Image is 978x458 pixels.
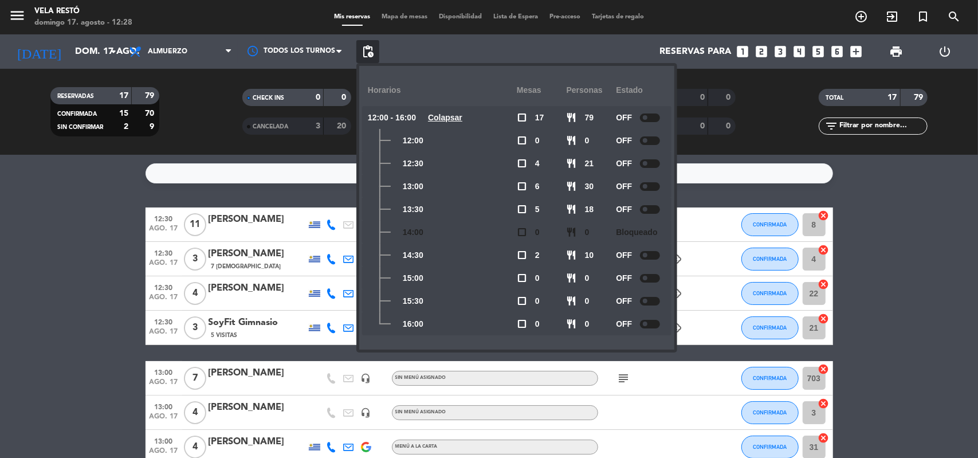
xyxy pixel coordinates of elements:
[535,226,540,239] span: 0
[535,180,540,193] span: 6
[535,272,540,285] span: 0
[150,365,178,378] span: 13:00
[145,92,156,100] strong: 79
[150,212,178,225] span: 12:30
[211,262,281,271] span: 7 [DEMOGRAPHIC_DATA]
[889,45,903,58] span: print
[209,246,306,261] div: [PERSON_NAME]
[616,180,632,193] span: OFF
[517,75,567,106] div: Mesas
[376,14,433,20] span: Mapa de mesas
[337,122,349,130] strong: 20
[119,92,128,100] strong: 17
[57,124,103,130] span: SIN CONFIRMAR
[567,135,577,146] span: restaurant
[517,273,527,283] span: check_box_outline_blank
[253,95,284,101] span: CHECK INS
[150,315,178,328] span: 12:30
[938,45,952,58] i: power_settings_new
[585,157,594,170] span: 21
[818,210,830,221] i: cancel
[57,93,94,99] span: RESERVADAS
[209,366,306,381] div: [PERSON_NAME]
[403,226,423,239] span: 14:00
[150,378,178,392] span: ago. 17
[741,282,799,305] button: CONFIRMADA
[741,316,799,339] button: CONFIRMADA
[395,410,446,414] span: Sin menú asignado
[567,273,577,283] span: restaurant
[517,204,527,214] span: check_box_outline_blank
[517,319,527,329] span: check_box_outline_blank
[535,249,540,262] span: 2
[403,180,423,193] span: 13:00
[616,249,632,262] span: OFF
[616,157,632,170] span: OFF
[544,14,586,20] span: Pre-acceso
[368,111,416,124] span: 12:00 - 16:00
[818,432,830,444] i: cancel
[753,444,787,450] span: CONFIRMADA
[818,363,830,375] i: cancel
[119,109,128,118] strong: 15
[811,44,826,59] i: looks_5
[741,367,799,390] button: CONFIRMADA
[753,221,787,228] span: CONFIRMADA
[535,111,544,124] span: 17
[700,93,705,101] strong: 0
[403,272,423,285] span: 15:00
[368,75,517,106] div: Horarios
[517,158,527,169] span: check_box_outline_blank
[150,328,178,341] span: ago. 17
[184,367,206,390] span: 7
[209,315,306,330] div: SoyFit Gimnasio
[184,316,206,339] span: 3
[818,398,830,409] i: cancel
[328,14,376,20] span: Mis reservas
[567,227,577,237] span: restaurant
[585,203,594,216] span: 18
[916,10,930,24] i: turned_in_not
[830,44,845,59] i: looks_6
[361,373,371,383] i: headset_mic
[753,256,787,262] span: CONFIRMADA
[150,434,178,447] span: 13:00
[209,400,306,415] div: [PERSON_NAME]
[403,203,423,216] span: 13:30
[567,112,577,123] span: restaurant
[403,249,423,262] span: 14:30
[124,123,128,131] strong: 2
[567,319,577,329] span: restaurant
[34,6,132,17] div: Vela Restó
[184,248,206,271] span: 3
[403,157,423,170] span: 12:30
[253,124,288,130] span: CANCELADA
[888,93,897,101] strong: 17
[585,318,590,331] span: 0
[316,93,320,101] strong: 0
[150,413,178,426] span: ago. 17
[914,93,925,101] strong: 79
[517,250,527,260] span: check_box_outline_blank
[818,244,830,256] i: cancel
[567,158,577,169] span: restaurant
[395,375,446,380] span: Sin menú asignado
[567,75,616,106] div: personas
[184,282,206,305] span: 4
[150,123,156,131] strong: 9
[567,181,577,191] span: restaurant
[535,134,540,147] span: 0
[567,204,577,214] span: restaurant
[585,295,590,308] span: 0
[488,14,544,20] span: Lista de Espera
[150,400,178,413] span: 13:00
[9,39,69,64] i: [DATE]
[824,119,838,133] i: filter_list
[616,203,632,216] span: OFF
[585,111,594,124] span: 79
[150,246,178,259] span: 12:30
[616,272,632,285] span: OFF
[184,401,206,424] span: 4
[517,296,527,306] span: check_box_outline_blank
[184,213,206,236] span: 11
